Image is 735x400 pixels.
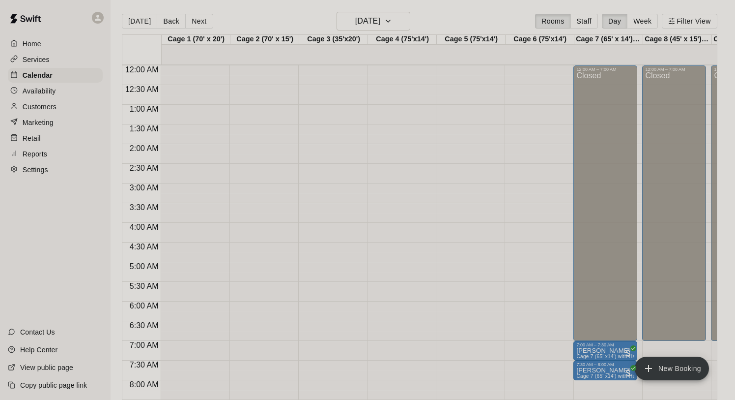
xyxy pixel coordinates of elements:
[627,14,658,29] button: Week
[8,52,103,67] a: Services
[623,368,633,378] span: All customers have paid
[127,144,161,153] span: 2:00 AM
[23,102,57,112] p: Customers
[162,35,230,44] div: Cage 1 (70' x 20')
[573,361,637,380] div: 7:30 AM – 8:00 AM: Wesley Lowrance
[576,72,634,344] div: Closed
[185,14,213,29] button: Next
[299,35,368,44] div: Cage 3 (35'x20')
[123,85,161,93] span: 12:30 AM
[645,72,703,344] div: Closed
[576,362,634,367] div: 7:30 AM – 8:00 AM
[506,35,574,44] div: Cage 6 (75'x14')
[127,282,161,290] span: 5:30 AM
[127,243,161,251] span: 4:30 AM
[23,39,41,49] p: Home
[127,203,161,212] span: 3:30 AM
[8,131,103,146] a: Retail
[8,36,103,51] a: Home
[23,133,41,143] p: Retail
[623,348,633,358] span: All customers have paid
[8,162,103,177] a: Settings
[123,65,161,74] span: 12:00 AM
[642,65,706,341] div: 12:00 AM – 7:00 AM: Closed
[574,35,643,44] div: Cage 7 (65' x 14') @ Mashlab Leander
[127,223,161,231] span: 4:00 AM
[437,35,506,44] div: Cage 5 (75'x14')
[643,35,712,44] div: Cage 8 (45' x 15') @ Mashlab Leander
[573,65,637,341] div: 12:00 AM – 7:00 AM: Closed
[368,35,437,44] div: Cage 4 (75'x14')
[127,341,161,349] span: 7:00 AM
[20,380,87,390] p: Copy public page link
[23,70,53,80] p: Calendar
[576,342,634,347] div: 7:00 AM – 7:30 AM
[8,147,103,161] a: Reports
[645,67,703,72] div: 12:00 AM – 7:00 AM
[20,327,55,337] p: Contact Us
[23,118,54,127] p: Marketing
[20,345,57,355] p: Help Center
[20,363,73,372] p: View public page
[127,105,161,113] span: 1:00 AM
[570,14,598,29] button: Staff
[355,14,380,28] h6: [DATE]
[8,84,103,98] a: Availability
[127,184,161,192] span: 3:00 AM
[127,124,161,133] span: 1:30 AM
[337,12,410,31] button: [DATE]
[127,302,161,310] span: 6:00 AM
[576,373,731,379] span: Cage 7 (65' x14') with Hack Attack & Hitrax @ Mashlab LEANDER
[127,262,161,271] span: 5:00 AM
[23,149,47,159] p: Reports
[535,14,570,29] button: Rooms
[127,321,161,330] span: 6:30 AM
[23,165,48,175] p: Settings
[127,361,161,369] span: 7:30 AM
[8,68,103,83] a: Calendar
[662,14,717,29] button: Filter View
[127,164,161,172] span: 2:30 AM
[8,115,103,130] a: Marketing
[602,14,627,29] button: Day
[127,380,161,389] span: 8:00 AM
[573,341,637,361] div: 7:00 AM – 7:30 AM: Wesley Lowrance
[576,67,634,72] div: 12:00 AM – 7:00 AM
[230,35,299,44] div: Cage 2 (70' x 15')
[576,354,731,359] span: Cage 7 (65' x14') with Hack Attack & Hitrax @ Mashlab LEANDER
[23,55,50,64] p: Services
[635,357,709,380] button: add
[157,14,186,29] button: Back
[8,99,103,114] a: Customers
[23,86,56,96] p: Availability
[122,14,157,29] button: [DATE]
